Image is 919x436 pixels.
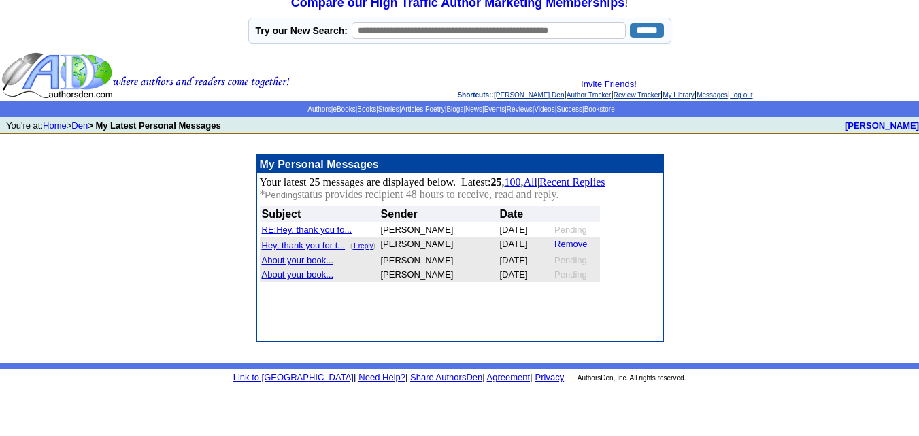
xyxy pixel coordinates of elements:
font: AuthorsDen, Inc. All rights reserved. [578,374,686,382]
font: Hey, thank you for t... [262,240,346,250]
a: eBooks [333,105,355,113]
a: Success [556,105,582,113]
a: About your book... [262,268,334,280]
a: Home [43,120,67,131]
font: [PERSON_NAME] [381,255,454,265]
font: About your book... [262,269,334,280]
font: [PERSON_NAME] [381,269,454,280]
a: Events [484,105,505,113]
a: Authors [307,105,331,113]
font: Date [500,208,524,220]
a: Poetry [425,105,445,113]
a: Videos [534,105,554,113]
a: Log out [730,91,752,99]
font: [PERSON_NAME] [381,224,454,235]
a: Messages [697,91,728,99]
a: Agreement [487,372,531,382]
font: | [405,372,407,382]
a: Remove [554,239,587,249]
a: Articles [401,105,423,113]
font: RE:Hey, thank you fo... [262,224,352,235]
font: Sender [381,208,418,220]
a: Hey, thank you for t... [262,239,346,250]
font: status provides recipient 48 hours to receive, read and reply. [297,188,558,200]
font: [DATE] [500,255,528,265]
b: 25 [490,176,501,188]
p: Your latest 25 messages are displayed below. Latest: , , | [260,176,660,201]
font: ( ) [350,242,375,250]
font: [PERSON_NAME] [381,239,454,249]
font: About your book... [262,255,334,265]
a: Link to [GEOGRAPHIC_DATA] [233,372,354,382]
a: About your book... [262,254,334,265]
font: [DATE] [500,224,528,235]
a: [PERSON_NAME] Den [494,91,564,99]
font: | [354,372,356,382]
font: | [482,372,484,382]
a: News [465,105,482,113]
a: Privacy [535,372,565,382]
a: Review Tracker [614,91,661,99]
img: header_logo2.gif [1,52,290,99]
font: Pending [554,224,587,235]
a: Need Help? [358,372,405,382]
font: [DATE] [500,239,528,249]
a: [PERSON_NAME] [845,120,919,131]
a: 100 [504,176,520,188]
a: Share AuthorsDen [410,372,482,382]
a: RE:Hey, thank you fo... [262,223,352,235]
font: You're at: > [6,120,221,131]
a: Blogs [446,105,463,113]
font: [DATE] [500,269,528,280]
span: Shortcuts: [457,91,491,99]
font: Pending [554,255,587,265]
font: Pending [554,269,587,280]
a: Books [357,105,376,113]
a: Recent Replies [539,176,605,188]
a: Reviews [507,105,533,113]
a: Invite Friends! [581,79,637,89]
font: Pending [265,190,298,200]
a: 1 reply [352,242,373,250]
label: Try our New Search: [256,25,348,36]
a: Author Tracker [567,91,612,99]
b: > My Latest Personal Messages [88,120,220,131]
font: | [485,372,533,382]
a: My Library [663,91,695,99]
a: Stories [378,105,399,113]
a: Den [71,120,88,131]
font: My Personal Messages [260,158,379,170]
a: Bookstore [584,105,615,113]
a: All [523,176,537,188]
div: : | | | | | [293,79,918,99]
font: Subject [262,208,301,220]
